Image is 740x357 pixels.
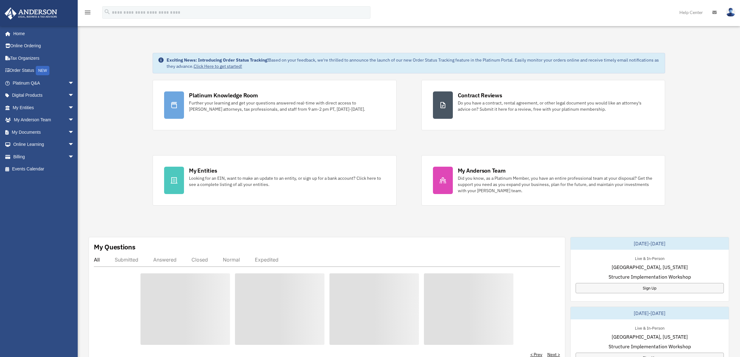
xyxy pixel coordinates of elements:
div: Further your learning and get your questions answered real-time with direct access to [PERSON_NAM... [189,100,385,112]
div: Normal [223,257,240,263]
i: search [104,8,111,15]
img: Anderson Advisors Platinum Portal [3,7,59,20]
a: Digital Productsarrow_drop_down [4,89,84,102]
div: Live & In-Person [630,324,669,331]
span: arrow_drop_down [68,151,80,163]
div: My Questions [94,242,136,252]
a: My Entities Looking for an EIN, want to make an update to an entity, or sign up for a bank accoun... [153,155,396,206]
a: Events Calendar [4,163,84,175]
div: [DATE]-[DATE] [571,237,729,250]
div: Do you have a contract, rental agreement, or other legal document you would like an attorney's ad... [458,100,654,112]
a: Order StatusNEW [4,64,84,77]
a: Sign Up [576,283,724,293]
div: My Anderson Team [458,167,506,174]
a: Platinum Q&Aarrow_drop_down [4,77,84,89]
a: My Documentsarrow_drop_down [4,126,84,138]
div: All [94,257,100,263]
a: Online Ordering [4,40,84,52]
div: My Entities [189,167,217,174]
div: NEW [36,66,49,75]
div: [DATE]-[DATE] [571,307,729,319]
a: Home [4,27,80,40]
span: arrow_drop_down [68,138,80,151]
div: Live & In-Person [630,255,669,261]
span: [GEOGRAPHIC_DATA], [US_STATE] [612,263,688,271]
div: Closed [191,257,208,263]
span: [GEOGRAPHIC_DATA], [US_STATE] [612,333,688,341]
a: My Entitiesarrow_drop_down [4,101,84,114]
span: arrow_drop_down [68,114,80,127]
a: Click Here to get started! [194,63,242,69]
a: Online Learningarrow_drop_down [4,138,84,151]
div: Platinum Knowledge Room [189,91,258,99]
div: Looking for an EIN, want to make an update to an entity, or sign up for a bank account? Click her... [189,175,385,188]
div: Submitted [115,257,138,263]
span: arrow_drop_down [68,77,80,90]
a: menu [84,11,91,16]
div: Did you know, as a Platinum Member, you have an entire professional team at your disposal? Get th... [458,175,654,194]
a: Contract Reviews Do you have a contract, rental agreement, or other legal document you would like... [421,80,665,130]
span: arrow_drop_down [68,126,80,139]
div: Answered [153,257,177,263]
img: User Pic [726,8,735,17]
span: arrow_drop_down [68,101,80,114]
a: My Anderson Team Did you know, as a Platinum Member, you have an entire professional team at your... [421,155,665,206]
span: Structure Implementation Workshop [609,343,691,350]
span: Structure Implementation Workshop [609,273,691,280]
span: arrow_drop_down [68,89,80,102]
strong: Exciting News: Introducing Order Status Tracking! [167,57,269,63]
i: menu [84,9,91,16]
a: Billingarrow_drop_down [4,151,84,163]
div: Contract Reviews [458,91,502,99]
a: Platinum Knowledge Room Further your learning and get your questions answered real-time with dire... [153,80,396,130]
div: Expedited [255,257,278,263]
div: Based on your feedback, we're thrilled to announce the launch of our new Order Status Tracking fe... [167,57,660,69]
a: Tax Organizers [4,52,84,64]
a: My Anderson Teamarrow_drop_down [4,114,84,126]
